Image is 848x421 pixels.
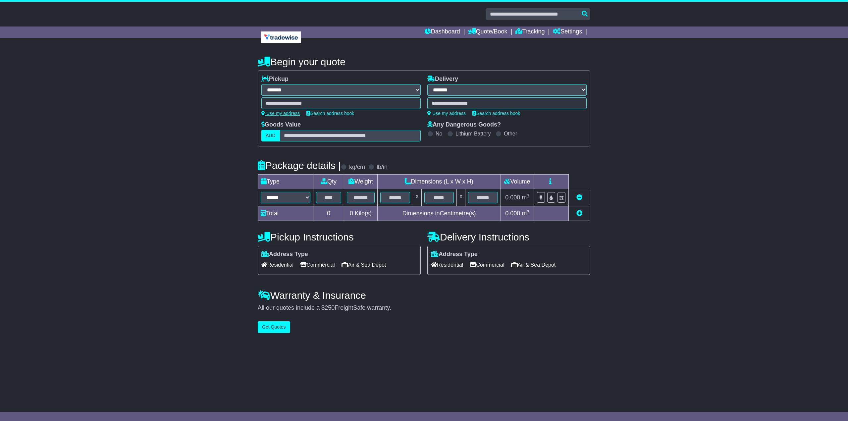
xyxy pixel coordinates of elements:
span: Air & Sea Depot [342,260,386,270]
label: Delivery [427,76,458,83]
td: x [413,189,421,206]
span: Air & Sea Depot [511,260,556,270]
td: 0 [313,206,344,221]
a: Remove this item [576,194,582,201]
a: Use my address [427,111,466,116]
td: Dimensions (L x W x H) [377,175,501,189]
a: Use my address [261,111,300,116]
span: 250 [325,304,335,311]
td: Dimensions in Centimetre(s) [377,206,501,221]
a: Tracking [515,26,545,38]
sup: 3 [527,209,529,214]
label: Goods Value [261,121,301,129]
span: m [522,210,529,217]
span: 0.000 [505,194,520,201]
a: Dashboard [425,26,460,38]
label: Lithium Battery [455,131,491,137]
label: Any Dangerous Goods? [427,121,501,129]
label: AUD [261,130,280,141]
td: Volume [501,175,534,189]
label: Pickup [261,76,289,83]
label: Other [504,131,517,137]
label: Address Type [431,251,478,258]
h4: Delivery Instructions [427,232,590,242]
button: Get Quotes [258,321,290,333]
h4: Begin your quote [258,56,590,67]
span: Residential [261,260,293,270]
a: Search address book [306,111,354,116]
a: Search address book [472,111,520,116]
h4: Package details | [258,160,341,171]
label: lb/in [377,164,388,171]
a: Quote/Book [468,26,507,38]
h4: Warranty & Insurance [258,290,590,301]
a: Settings [553,26,582,38]
span: 0.000 [505,210,520,217]
a: Add new item [576,210,582,217]
td: Kilo(s) [344,206,378,221]
span: Commercial [300,260,335,270]
span: 0 [350,210,353,217]
td: Total [258,206,313,221]
td: x [457,189,465,206]
div: All our quotes include a $ FreightSafe warranty. [258,304,590,312]
span: Commercial [470,260,504,270]
h4: Pickup Instructions [258,232,421,242]
td: Qty [313,175,344,189]
label: kg/cm [349,164,365,171]
td: Type [258,175,313,189]
label: Address Type [261,251,308,258]
label: No [436,131,442,137]
span: m [522,194,529,201]
span: Residential [431,260,463,270]
td: Weight [344,175,378,189]
sup: 3 [527,193,529,198]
